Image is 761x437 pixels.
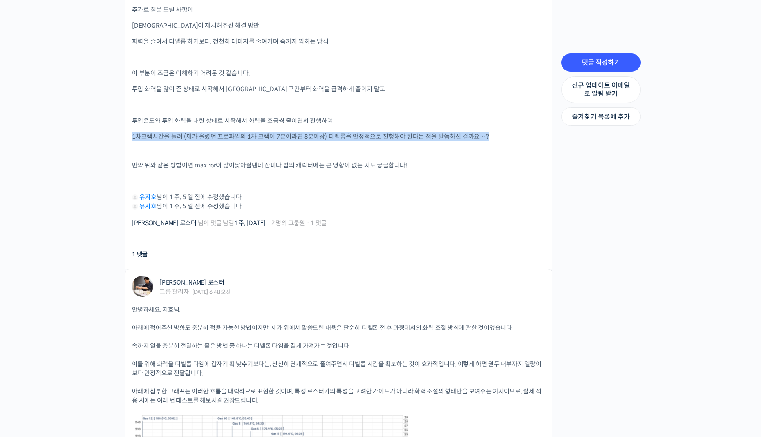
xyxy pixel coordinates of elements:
[132,69,250,77] span: 이 부분이 조금은 이해하기 어려운 것 같습니다.
[3,279,58,301] a: 홈
[132,219,197,227] a: [PERSON_NAME] 로스터
[132,359,545,378] p: 이를 위해 화력을 디벨롭 타임에 갑자기 확 낮추기보다는, 천천히 단계적으로 줄여주면서 디벨롭 시간을 확보하는 것이 효과적입니다. 이렇게 하면 원두 내부까지 열량이 보다 안정적...
[132,85,385,93] span: 투입 화력을 많이 준 상태로 시작해서 [GEOGRAPHIC_DATA] 구간부터 화력을 급격하게 줄이지 말고
[235,161,407,169] span: 낮아질텐데 산미나 컵의 캐릭터에는 큰 영향이 없는 지도 궁금합니다!
[132,341,545,351] p: 속까지 열을 충분히 전달하는 좋은 방법 중 하나는 디벨롭 타임을 길게 가져가는 것입니다.
[271,220,305,226] span: 2 명의 그룹원
[234,219,265,227] a: 1 주, [DATE]
[132,193,138,201] a: "유지호"님 프로필 보기
[132,5,545,15] p: 추가로 질문 드릴 사항이
[139,202,157,210] a: 유지호
[114,279,169,301] a: 설정
[153,133,489,141] span: 시간을 늘려 (제가 올렸던 프로파일의 1차 크랙이 7분이라면 8분이상) 디벨롭을 안정적으로 진행해야 된다는 점을 말씀하신 걸까요…?
[132,276,153,297] a: "윤원균 로스터"님 프로필 보기
[81,293,91,300] span: 대화
[160,278,224,286] a: [PERSON_NAME] 로스터
[132,22,259,30] span: [DEMOGRAPHIC_DATA]이 제시해주신 해결 방안
[132,117,333,125] span: 투입온도와 투입 화력을 내린 상태로 시작해서 화력을 조금씩 줄이면서 진행하여
[132,202,545,211] li: 님이 1 주, 5 일 전에 수정했습니다.
[132,305,545,315] p: 안녕하세요, 지호님.
[132,202,138,210] a: "유지호"님 프로필 보기
[28,293,33,300] span: 홈
[132,193,545,202] li: 님이 1 주, 5 일 전에 수정했습니다.
[561,107,641,126] a: 즐겨찾기 목록에 추가
[136,293,147,300] span: 설정
[132,220,265,226] span: 님이 댓글 남김
[132,161,545,170] p: 만약 위와 같은 방법이면 max ror이 많이
[132,323,545,333] p: 아래에 적어주신 방향도 충분히 적용 가능한 방법이지만, 제가 위에서 말씀드린 내용은 단순히 디벨롭 전 후 과정에서의 화력 조절 방식에 관한 것이었습니다.
[58,279,114,301] a: 대화
[132,37,545,46] p: 화력을 줄여서 디벨롭’하기보다, 천천히 데미지를 줄여가며 속까지 익히는 방식
[561,53,641,72] a: 댓글 작성하기
[160,289,189,295] div: 그룹 관리자
[310,220,326,226] span: 1 댓글
[132,248,148,260] div: 1 댓글
[306,219,310,227] span: ·
[561,76,641,103] a: 신규 업데이트 이메일로 알림 받기
[139,193,157,201] a: 유지호
[192,289,230,295] span: [DATE] 6:48 오전
[132,133,153,141] span: 1차크랙
[132,387,545,405] p: 아래에 첨부한 그래프는 이러한 흐름을 대략적으로 표현한 것이며, 특정 로스터기의 특성을 고려한 가이드가 아니라 화력 조절의 형태만을 보여주는 예시이므로, 실제 적용 시에는 여...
